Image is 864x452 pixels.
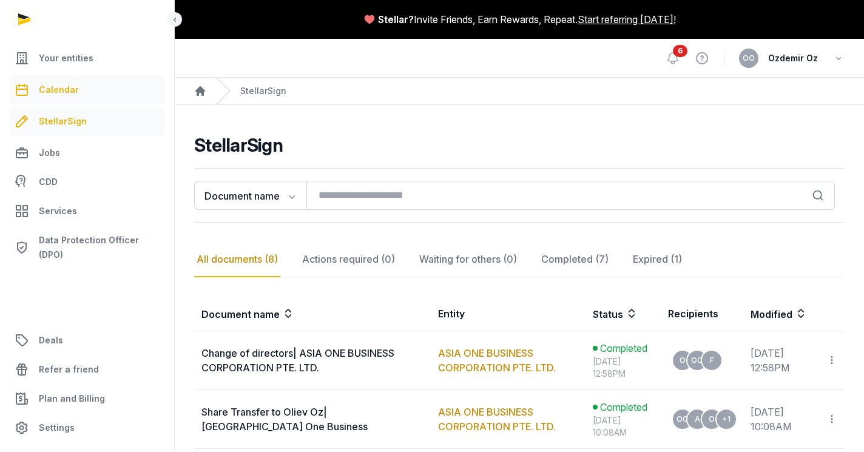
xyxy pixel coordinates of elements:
[39,420,75,435] span: Settings
[194,297,431,331] th: Document name
[661,297,743,331] th: Recipients
[438,406,556,433] a: ASIA ONE BUSINESS CORPORATION PTE. LTD.
[39,83,79,97] span: Calendar
[743,55,755,62] span: OO
[10,355,164,384] a: Refer a friend
[194,181,306,210] button: Document name
[194,134,845,156] h2: StellarSign
[39,391,105,406] span: Plan and Billing
[194,242,280,277] div: All documents (8)
[201,406,368,433] span: Share Transfer to Oliev Oz| [GEOGRAPHIC_DATA] One Business
[10,138,164,167] a: Jobs
[39,114,87,129] span: StellarSign
[586,297,661,331] th: Status
[39,333,63,348] span: Deals
[10,228,164,267] a: Data Protection Officer (DPO)
[10,75,164,104] a: Calendar
[39,362,99,377] span: Refer a friend
[39,51,93,66] span: Your entities
[240,85,286,97] div: StellarSign
[646,311,864,452] iframe: Chat Widget
[673,45,687,57] span: 6
[10,384,164,413] a: Plan and Billing
[378,12,414,27] span: Stellar?
[39,146,60,160] span: Jobs
[739,49,758,68] button: OO
[10,413,164,442] a: Settings
[593,414,653,439] div: [DATE] 10:08AM
[578,12,676,27] a: Start referring [DATE]!
[39,233,160,262] span: Data Protection Officer (DPO)
[600,400,647,414] span: Completed
[201,347,394,374] span: Change of directors| ASIA ONE BUSINESS CORPORATION PTE. LTD.
[539,242,611,277] div: Completed (7)
[10,197,164,226] a: Services
[175,78,864,105] nav: Breadcrumb
[630,242,684,277] div: Expired (1)
[39,175,58,189] span: CDD
[438,347,556,374] a: ASIA ONE BUSINESS CORPORATION PTE. LTD.
[39,204,77,218] span: Services
[10,326,164,355] a: Deals
[768,51,818,66] span: Ozdemir Oz
[300,242,397,277] div: Actions required (0)
[593,356,653,380] div: [DATE] 12:58PM
[431,297,586,331] th: Entity
[10,107,164,136] a: StellarSign
[417,242,519,277] div: Waiting for others (0)
[600,341,647,356] span: Completed
[743,297,845,331] th: Modified
[10,170,164,194] a: CDD
[194,242,845,277] nav: Tabs
[10,44,164,73] a: Your entities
